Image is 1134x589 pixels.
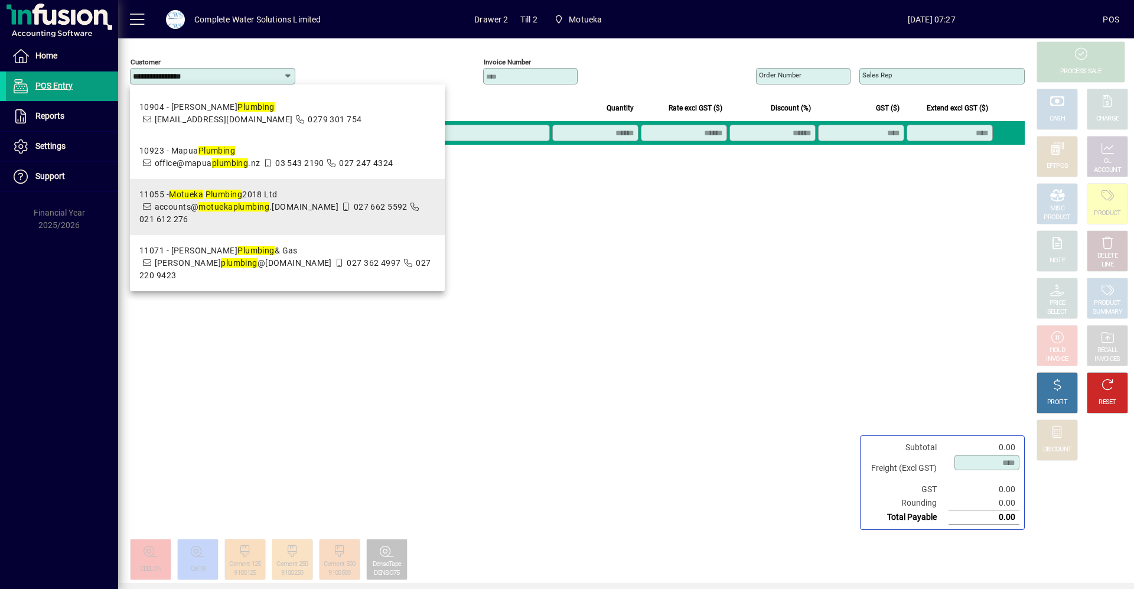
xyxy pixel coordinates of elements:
div: 11071 - [PERSON_NAME] & Gas [139,245,435,257]
div: POS [1103,10,1119,29]
button: Profile [157,9,194,30]
em: Plumbing [206,190,243,199]
span: 021 612 276 [139,214,188,224]
em: Plumbing [237,102,275,112]
div: DISCOUNT [1043,445,1071,454]
span: Till 2 [520,10,537,29]
div: EFTPOS [1047,162,1068,171]
mat-label: Customer [131,58,161,66]
div: RESET [1099,398,1116,407]
em: Plumbing [237,246,275,255]
span: Quantity [607,102,634,115]
mat-option: 10904 - Luke Carmichael Plumbing [130,92,445,135]
div: 11055 - 2018 Ltd [139,188,435,201]
mat-option: 11071 - Mueller Plumbing & Gas [130,235,445,291]
div: Cement 250 [276,560,308,569]
div: SUMMARY [1093,308,1122,317]
td: GST [865,483,949,496]
em: motueka [198,202,233,211]
div: MISC [1050,204,1064,213]
div: RECALL [1097,346,1118,355]
div: CASH [1050,115,1065,123]
span: 03 543 2190 [275,158,324,168]
div: 9100500 [328,569,350,578]
div: Complete Water Solutions Limited [194,10,321,29]
span: office@mapua .nz [155,158,260,168]
div: PRODUCT [1044,213,1070,222]
div: CEELON [140,565,162,574]
span: POS Entry [35,81,73,90]
div: PRODUCT [1094,299,1120,308]
span: Settings [35,141,66,151]
div: GL [1104,157,1112,166]
span: [DATE] 07:27 [760,10,1103,29]
mat-label: Invoice number [484,58,531,66]
span: Discount (%) [771,102,811,115]
div: 9100250 [281,569,303,578]
a: Home [6,41,118,71]
em: Plumbing [198,146,236,155]
div: ACCOUNT [1094,166,1121,175]
div: DENSO75 [374,569,399,578]
mat-label: Sales rep [862,71,892,79]
div: INVOICE [1046,355,1068,364]
div: HOLD [1050,346,1065,355]
a: Support [6,162,118,191]
span: 027 662 5592 [354,202,408,211]
em: Motueka [169,190,203,199]
span: Reports [35,111,64,121]
div: Cement 125 [229,560,260,569]
span: 027 362 4997 [347,258,400,268]
div: LINE [1102,261,1113,269]
td: 0.00 [949,510,1019,525]
td: 0.00 [949,483,1019,496]
div: PROFIT [1047,398,1067,407]
em: plumbing [212,158,249,168]
span: Motueka [549,9,607,30]
div: PRICE [1050,299,1065,308]
div: PROCESS SALE [1060,67,1102,76]
span: GST ($) [876,102,900,115]
div: 9100125 [234,569,256,578]
em: plumbing [221,258,258,268]
div: DELETE [1097,252,1117,261]
div: Cement 500 [324,560,355,569]
div: INVOICES [1094,355,1120,364]
span: Rate excl GST ($) [669,102,722,115]
td: 0.00 [949,441,1019,454]
span: accounts@ .[DOMAIN_NAME] [155,202,339,211]
div: NOTE [1050,256,1065,265]
span: 027 247 4324 [339,158,393,168]
span: [EMAIL_ADDRESS][DOMAIN_NAME] [155,115,293,124]
td: 0.00 [949,496,1019,510]
span: Motueka [569,10,602,29]
span: Support [35,171,65,181]
span: Home [35,51,57,60]
span: 0279 301 754 [308,115,361,124]
mat-option: 11055 - Motueka Plumbing 2018 Ltd [130,179,445,235]
div: DensoTape [373,560,402,569]
mat-option: 10923 - Mapua Plumbing [130,135,445,179]
div: SELECT [1047,308,1068,317]
mat-label: Order number [759,71,801,79]
div: PRODUCT [1094,209,1120,218]
div: Cel18 [191,565,206,574]
em: plumbing [233,202,270,211]
td: Freight (Excl GST) [865,454,949,483]
div: 10923 - Mapua [139,145,393,157]
span: Extend excl GST ($) [927,102,988,115]
td: Total Payable [865,510,949,525]
td: Rounding [865,496,949,510]
div: 10904 - [PERSON_NAME] [139,101,362,113]
span: Drawer 2 [474,10,508,29]
a: Reports [6,102,118,131]
div: CHARGE [1096,115,1119,123]
a: Settings [6,132,118,161]
td: Subtotal [865,441,949,454]
span: [PERSON_NAME] @[DOMAIN_NAME] [155,258,332,268]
